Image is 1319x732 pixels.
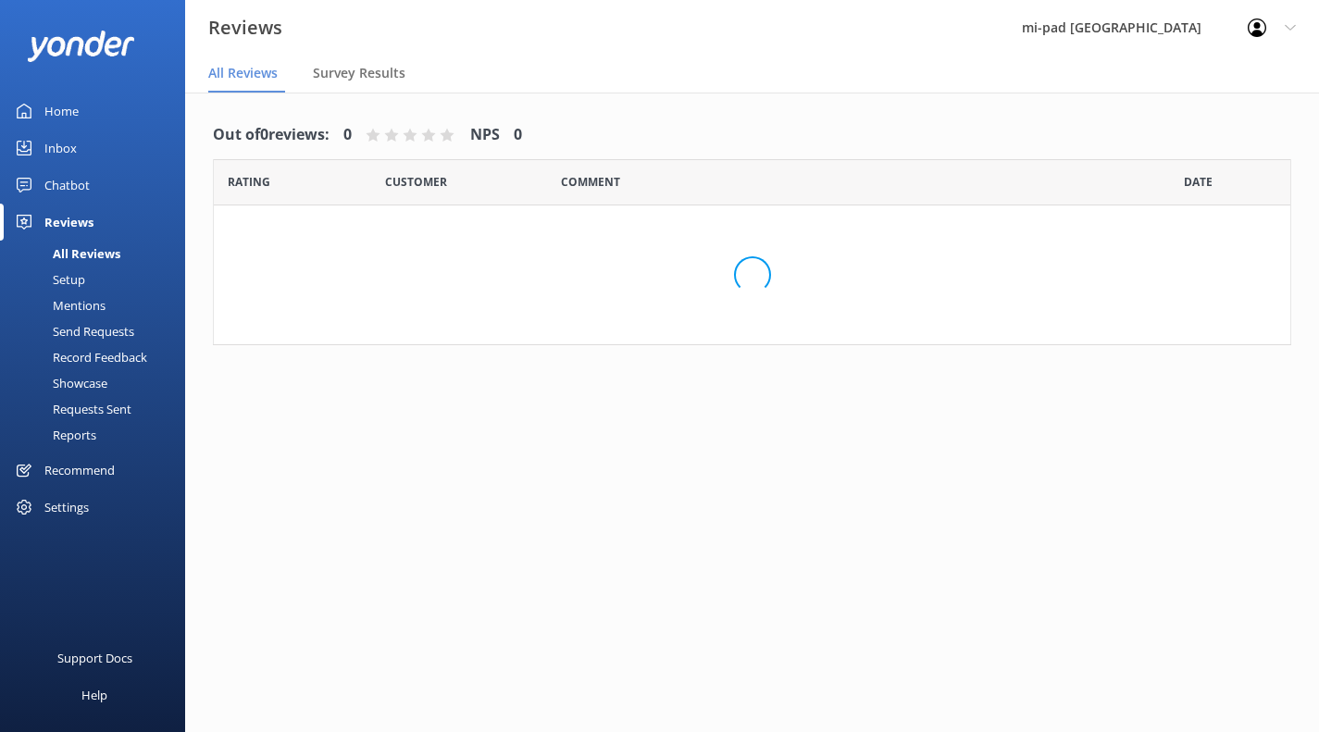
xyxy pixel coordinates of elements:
[11,241,185,267] a: All Reviews
[470,123,500,147] h4: NPS
[11,292,185,318] a: Mentions
[208,64,278,82] span: All Reviews
[313,64,405,82] span: Survey Results
[11,241,120,267] div: All Reviews
[11,422,96,448] div: Reports
[57,639,132,676] div: Support Docs
[11,267,85,292] div: Setup
[11,344,147,370] div: Record Feedback
[44,452,115,489] div: Recommend
[44,204,93,241] div: Reviews
[28,31,134,61] img: yonder-white-logo.png
[11,370,107,396] div: Showcase
[228,173,270,191] span: Date
[385,173,447,191] span: Date
[208,13,282,43] h3: Reviews
[11,318,185,344] a: Send Requests
[11,267,185,292] a: Setup
[11,396,185,422] a: Requests Sent
[81,676,107,713] div: Help
[11,396,131,422] div: Requests Sent
[44,489,89,526] div: Settings
[11,370,185,396] a: Showcase
[44,130,77,167] div: Inbox
[343,123,352,147] h4: 0
[514,123,522,147] h4: 0
[44,167,90,204] div: Chatbot
[213,123,330,147] h4: Out of 0 reviews:
[561,173,620,191] span: Question
[44,93,79,130] div: Home
[11,422,185,448] a: Reports
[11,344,185,370] a: Record Feedback
[11,318,134,344] div: Send Requests
[1184,173,1213,191] span: Date
[11,292,106,318] div: Mentions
